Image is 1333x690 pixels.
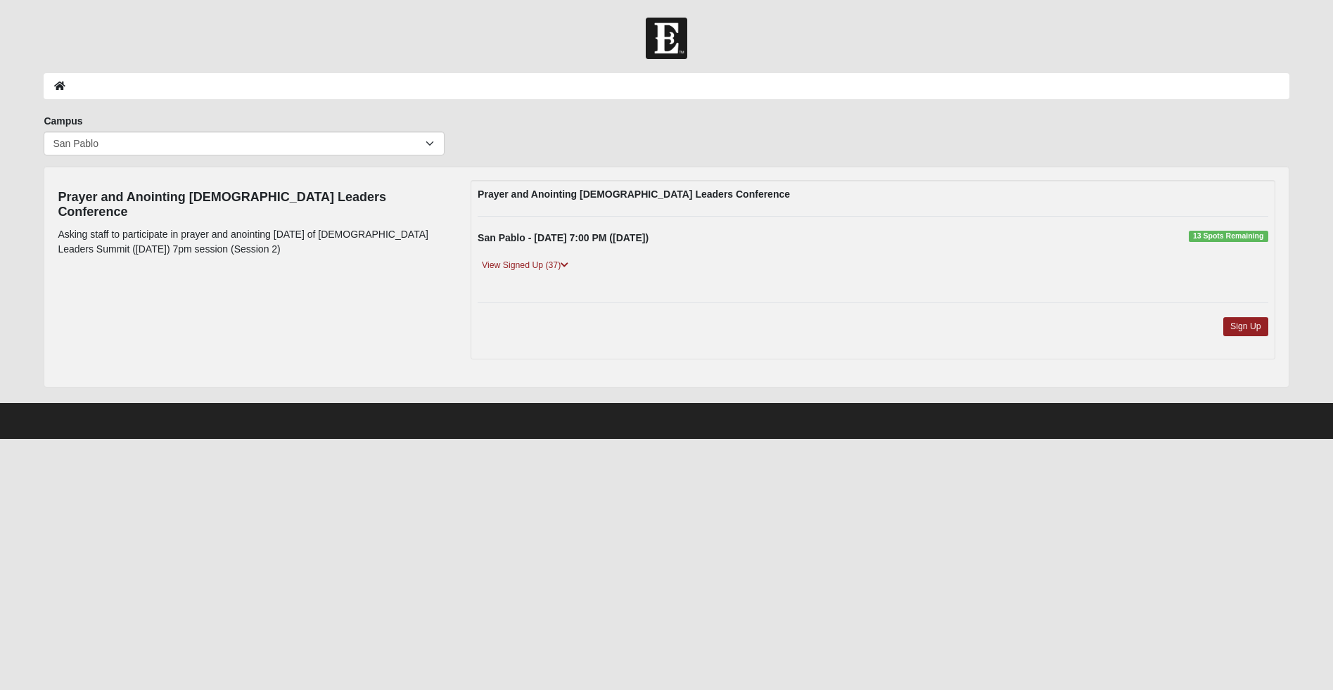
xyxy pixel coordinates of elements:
[1223,317,1268,336] a: Sign Up
[58,227,449,257] p: Asking staff to participate in prayer and anointing [DATE] of [DEMOGRAPHIC_DATA] Leaders Summit (...
[1189,231,1268,242] span: 13 Spots Remaining
[44,114,82,128] label: Campus
[646,18,687,59] img: Church of Eleven22 Logo
[58,190,449,220] h4: Prayer and Anointing [DEMOGRAPHIC_DATA] Leaders Conference
[478,189,790,200] strong: Prayer and Anointing [DEMOGRAPHIC_DATA] Leaders Conference
[478,232,649,243] strong: San Pablo - [DATE] 7:00 PM ([DATE])
[478,258,573,273] a: View Signed Up (37)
